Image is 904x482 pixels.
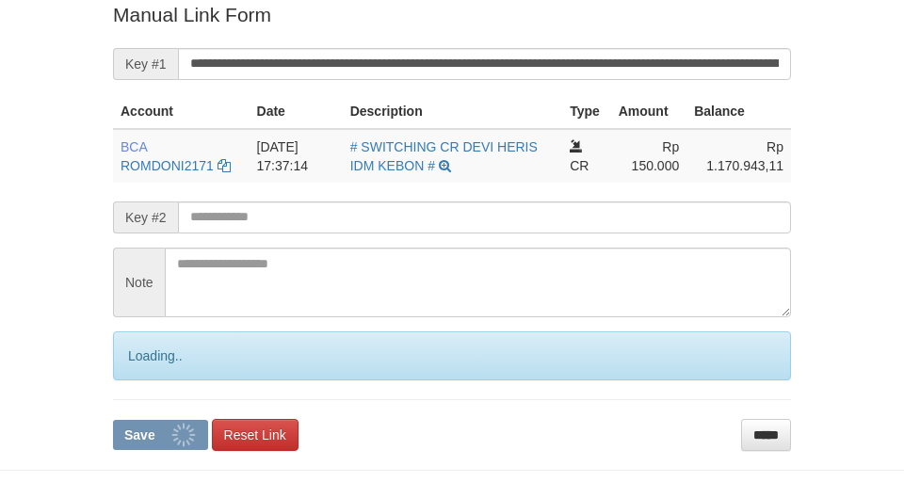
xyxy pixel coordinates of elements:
th: Amount [611,94,687,129]
span: Save [124,427,155,442]
div: Loading.. [113,331,791,380]
span: CR [570,158,589,173]
a: Reset Link [212,419,299,451]
th: Account [113,94,250,129]
a: # SWITCHING CR DEVI HERIS IDM KEBON # [350,139,538,173]
button: Save [113,420,208,450]
td: [DATE] 17:37:14 [250,129,343,183]
p: Manual Link Form [113,1,791,28]
td: Rp 1.170.943,11 [686,129,791,183]
td: Rp 150.000 [611,129,687,183]
a: ROMDONI2171 [121,158,214,173]
th: Description [343,94,562,129]
span: Note [113,248,165,317]
span: Key #2 [113,201,178,233]
span: Reset Link [224,427,286,442]
th: Balance [686,94,791,129]
th: Type [562,94,611,129]
a: Copy ROMDONI2171 to clipboard [218,158,231,173]
span: Key #1 [113,48,178,80]
span: BCA [121,139,147,154]
th: Date [250,94,343,129]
